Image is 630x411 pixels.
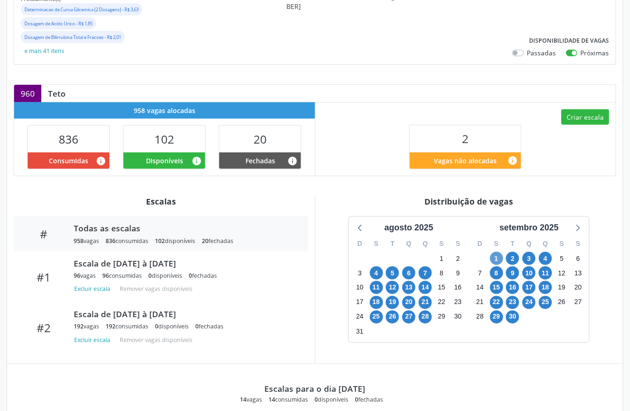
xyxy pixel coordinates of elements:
[506,266,519,280] span: terça-feira, 9 de setembro de 2025
[246,156,275,166] span: Fechadas
[353,296,367,309] span: domingo, 17 de agosto de 2025
[452,252,465,265] span: sábado, 2 de agosto de 2025
[74,283,114,296] button: Excluir escala
[370,281,383,294] span: segunda-feira, 11 de agosto de 2025
[240,396,247,404] span: 14
[202,237,208,245] span: 20
[14,85,41,102] div: 960
[24,7,138,13] small: Determinacao de Curva Glicemica (2 Dosagens) - R$ 3,63
[59,131,78,147] span: 836
[572,281,585,294] span: sábado, 20 de setembro de 2025
[472,236,488,251] div: D
[435,281,448,294] span: sexta-feira, 15 de agosto de 2025
[419,296,432,309] span: quinta-feira, 21 de agosto de 2025
[269,396,276,404] span: 14
[102,272,142,280] div: consumidas
[490,296,503,309] span: segunda-feira, 22 de setembro de 2025
[554,236,570,251] div: S
[402,311,415,324] span: quarta-feira, 27 de agosto de 2025
[506,281,519,294] span: terça-feira, 16 de setembro de 2025
[381,221,437,234] div: agosto 2025
[74,323,84,331] span: 192
[506,296,519,309] span: terça-feira, 23 de setembro de 2025
[74,237,84,245] span: 958
[490,281,503,294] span: segunda-feira, 15 de setembro de 2025
[539,252,552,265] span: quinta-feira, 4 de setembro de 2025
[353,281,367,294] span: domingo, 10 de agosto de 2025
[521,236,538,251] div: Q
[106,237,148,245] div: consumidas
[555,266,569,280] span: sexta-feira, 12 de setembro de 2025
[352,236,368,251] div: D
[462,131,469,146] span: 2
[106,237,115,245] span: 836
[539,281,552,294] span: quinta-feira, 18 de setembro de 2025
[384,236,401,251] div: T
[41,88,72,99] div: Teto
[370,266,383,280] span: segunda-feira, 4 de agosto de 2025
[189,272,192,280] span: 0
[240,396,262,404] div: vagas
[572,252,585,265] span: sábado, 6 de setembro de 2025
[24,34,121,40] small: Dosagem de Bilirrubina Total e Fracoes - R$ 2,01
[435,296,448,309] span: sexta-feira, 22 de agosto de 2025
[474,296,487,309] span: domingo, 21 de setembro de 2025
[355,396,384,404] div: fechadas
[20,321,67,335] div: #2
[49,156,88,166] span: Consumidas
[474,311,487,324] span: domingo, 28 de setembro de 2025
[401,236,417,251] div: Q
[315,396,349,404] div: disponíveis
[506,311,519,324] span: terça-feira, 30 de setembro de 2025
[386,311,399,324] span: terça-feira, 26 de agosto de 2025
[386,296,399,309] span: terça-feira, 19 de agosto de 2025
[322,196,617,206] div: Distribuição de vagas
[402,296,415,309] span: quarta-feira, 20 de agosto de 2025
[490,266,503,280] span: segunda-feira, 8 de setembro de 2025
[539,296,552,309] span: quinta-feira, 25 de setembro de 2025
[496,221,562,234] div: setembro 2025
[370,296,383,309] span: segunda-feira, 18 de agosto de 2025
[452,266,465,280] span: sábado, 9 de agosto de 2025
[434,156,497,166] span: Vagas não alocadas
[74,309,295,320] div: Escala de [DATE] à [DATE]
[490,311,503,324] span: segunda-feira, 29 de setembro de 2025
[21,45,68,58] button: e mais 41 itens
[452,296,465,309] span: sábado, 23 de agosto de 2025
[102,272,109,280] span: 96
[353,266,367,280] span: domingo, 3 de agosto de 2025
[20,227,67,241] div: #
[570,236,586,251] div: S
[355,396,359,404] span: 0
[402,266,415,280] span: quarta-feira, 6 de agosto de 2025
[202,237,233,245] div: fechadas
[522,266,536,280] span: quarta-feira, 10 de setembro de 2025
[195,323,223,331] div: fechadas
[419,266,432,280] span: quinta-feira, 7 de agosto de 2025
[581,48,609,58] label: Próximas
[527,48,556,58] label: Passadas
[20,270,67,284] div: #1
[419,281,432,294] span: quinta-feira, 14 de agosto de 2025
[265,384,366,394] div: Escalas para o dia [DATE]
[435,311,448,324] span: sexta-feira, 29 de agosto de 2025
[74,335,114,347] button: Excluir escala
[402,281,415,294] span: quarta-feira, 13 de agosto de 2025
[435,252,448,265] span: sexta-feira, 1 de agosto de 2025
[386,266,399,280] span: terça-feira, 5 de agosto de 2025
[522,252,536,265] span: quarta-feira, 3 de setembro de 2025
[490,252,503,265] span: segunda-feira, 1 de setembro de 2025
[435,266,448,280] span: sexta-feira, 8 de agosto de 2025
[474,281,487,294] span: domingo, 14 de setembro de 2025
[450,236,466,251] div: S
[315,396,318,404] span: 0
[555,296,569,309] span: sexta-feira, 26 de setembro de 2025
[452,311,465,324] span: sábado, 30 de agosto de 2025
[572,266,585,280] span: sábado, 13 de setembro de 2025
[74,223,295,233] div: Todas as escalas
[522,296,536,309] span: quarta-feira, 24 de setembro de 2025
[555,281,569,294] span: sexta-feira, 19 de setembro de 2025
[74,258,295,268] div: Escala de [DATE] à [DATE]
[74,272,80,280] span: 96
[254,131,267,147] span: 20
